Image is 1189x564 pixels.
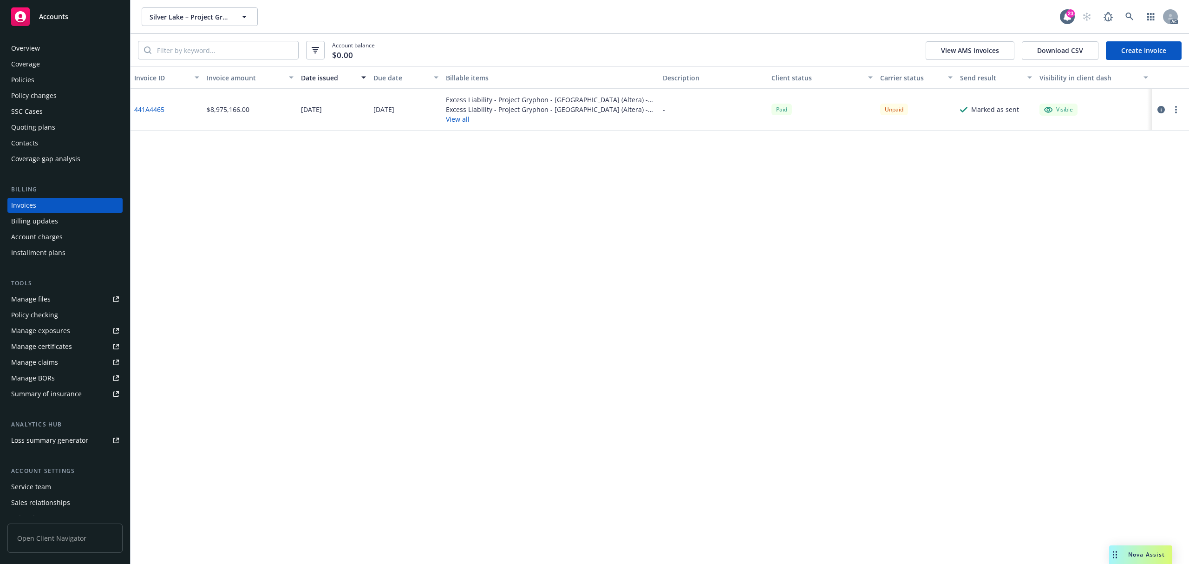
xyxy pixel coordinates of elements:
div: Invoices [11,198,36,213]
a: Service team [7,479,123,494]
div: Billing [7,185,123,194]
input: Filter by keyword... [151,41,298,59]
a: Sales relationships [7,495,123,510]
button: Send result [956,66,1036,89]
span: Account balance [332,41,375,59]
a: Summary of insurance [7,387,123,401]
div: Loss summary generator [11,433,88,448]
a: Account charges [7,230,123,244]
a: Quoting plans [7,120,123,135]
div: Manage files [11,292,51,307]
a: Loss summary generator [7,433,123,448]
span: Accounts [39,13,68,20]
div: Visibility in client dash [1039,73,1138,83]
button: Billable items [442,66,660,89]
button: Date issued [297,66,370,89]
div: $8,975,166.00 [207,105,249,114]
a: Manage exposures [7,323,123,338]
div: - [663,105,665,114]
span: Paid [771,104,792,115]
div: Tools [7,279,123,288]
div: Date issued [301,73,356,83]
div: Contacts [11,136,38,151]
button: Download CSV [1022,41,1098,60]
div: Visible [1044,105,1073,114]
div: Unpaid [880,104,908,115]
div: Quoting plans [11,120,55,135]
span: Open Client Navigator [7,524,123,553]
button: Carrier status [876,66,956,89]
div: SSC Cases [11,104,43,119]
svg: Search [144,46,151,54]
div: Billing updates [11,214,58,229]
div: Policy changes [11,88,57,103]
div: Billable items [446,73,656,83]
button: View AMS invoices [926,41,1014,60]
div: Manage BORs [11,371,55,386]
div: Carrier status [880,73,942,83]
div: Sales relationships [11,495,70,510]
button: Due date [370,66,442,89]
a: Contacts [7,136,123,151]
a: Start snowing [1078,7,1096,26]
div: Manage exposures [11,323,70,338]
span: Silver Lake – Project Gryphon [150,12,230,22]
div: Related accounts [11,511,65,526]
a: Switch app [1142,7,1160,26]
div: Service team [11,479,51,494]
div: Manage certificates [11,339,72,354]
div: Overview [11,41,40,56]
a: Coverage gap analysis [7,151,123,166]
a: SSC Cases [7,104,123,119]
a: Manage files [7,292,123,307]
div: Coverage gap analysis [11,151,80,166]
div: Invoice amount [207,73,283,83]
div: [DATE] [373,105,394,114]
div: Send result [960,73,1022,83]
div: Manage claims [11,355,58,370]
a: Installment plans [7,245,123,260]
a: Policies [7,72,123,87]
div: Description [663,73,764,83]
div: Due date [373,73,428,83]
a: 441A4465 [134,105,164,114]
a: Report a Bug [1099,7,1117,26]
div: Account charges [11,230,63,244]
div: Drag to move [1109,545,1121,564]
div: Installment plans [11,245,65,260]
div: Summary of insurance [11,387,82,401]
button: Client status [768,66,876,89]
a: Billing updates [7,214,123,229]
a: Manage claims [7,355,123,370]
div: Invoice ID [134,73,189,83]
button: Description [659,66,768,89]
a: Invoices [7,198,123,213]
span: Nova Assist [1128,551,1165,558]
a: Search [1120,7,1139,26]
button: View all [446,114,656,124]
button: Silver Lake – Project Gryphon [142,7,258,26]
div: Policies [11,72,34,87]
div: Coverage [11,57,40,72]
a: Create Invoice [1106,41,1182,60]
a: Coverage [7,57,123,72]
div: 23 [1066,9,1075,18]
button: Invoice amount [203,66,297,89]
div: Account settings [7,466,123,476]
a: Overview [7,41,123,56]
span: $0.00 [332,49,353,61]
a: Policy checking [7,308,123,322]
button: Visibility in client dash [1036,66,1152,89]
a: Manage certificates [7,339,123,354]
div: Excess Liability - Project Gryphon - [GEOGRAPHIC_DATA] (Altera) - AIG 1XS R&W [[DATE]] - 15457438 [446,95,656,105]
div: Client status [771,73,862,83]
div: Analytics hub [7,420,123,429]
button: Nova Assist [1109,545,1172,564]
a: Accounts [7,4,123,30]
div: Policy checking [11,308,58,322]
div: [DATE] [301,105,322,114]
a: Manage BORs [7,371,123,386]
button: Invoice ID [131,66,203,89]
div: Marked as sent [971,105,1019,114]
